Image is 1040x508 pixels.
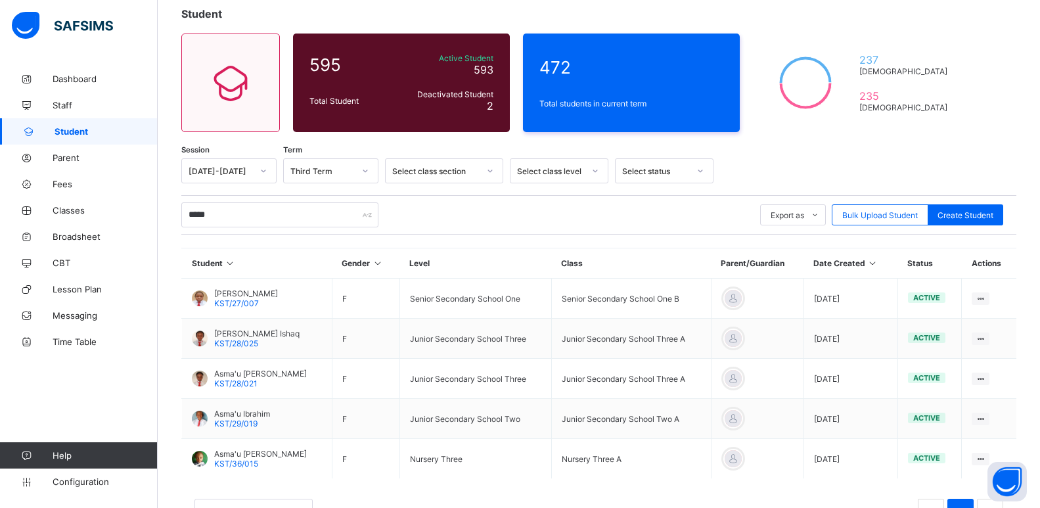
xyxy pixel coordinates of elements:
[622,166,689,176] div: Select status
[53,450,157,461] span: Help
[53,310,158,321] span: Messaging
[551,399,711,439] td: Junior Secondary School Two A
[803,248,897,279] th: Date Created
[53,476,157,487] span: Configuration
[53,179,158,189] span: Fees
[214,329,300,338] span: [PERSON_NAME] Ishaq
[913,413,940,423] span: active
[214,379,258,388] span: KST/28/021
[399,439,551,479] td: Nursery Three
[913,293,940,302] span: active
[551,439,711,479] td: Nursery Three A
[53,205,158,216] span: Classes
[12,12,113,39] img: safsims
[962,248,1016,279] th: Actions
[53,284,158,294] span: Lesson Plan
[290,166,354,176] div: Third Term
[487,99,493,112] span: 2
[803,439,897,479] td: [DATE]
[803,399,897,439] td: [DATE]
[53,100,158,110] span: Staff
[214,459,258,469] span: KST/36/015
[332,248,399,279] th: Gender
[332,439,399,479] td: F
[214,369,307,379] span: Asma'u [PERSON_NAME]
[189,166,252,176] div: [DATE]-[DATE]
[913,373,940,382] span: active
[53,152,158,163] span: Parent
[53,336,158,347] span: Time Table
[400,53,493,63] span: Active Student
[332,359,399,399] td: F
[551,319,711,359] td: Junior Secondary School Three A
[283,145,302,154] span: Term
[803,319,897,359] td: [DATE]
[711,248,803,279] th: Parent/Guardian
[539,57,723,78] span: 472
[399,359,551,399] td: Junior Secondary School Three
[913,453,940,463] span: active
[181,7,222,20] span: Student
[399,319,551,359] td: Junior Secondary School Three
[332,279,399,319] td: F
[897,248,962,279] th: Status
[859,53,953,66] span: 237
[181,145,210,154] span: Session
[987,462,1027,501] button: Open asap
[551,359,711,399] td: Junior Secondary School Three A
[214,419,258,428] span: KST/29/019
[859,89,953,103] span: 235
[938,210,993,220] span: Create Student
[859,66,953,76] span: [DEMOGRAPHIC_DATA]
[803,279,897,319] td: [DATE]
[474,63,493,76] span: 593
[867,258,878,268] i: Sort in Ascending Order
[517,166,584,176] div: Select class level
[182,248,332,279] th: Student
[913,333,940,342] span: active
[214,449,307,459] span: Asma'u [PERSON_NAME]
[400,89,493,99] span: Deactivated Student
[53,74,158,84] span: Dashboard
[214,338,258,348] span: KST/28/025
[214,298,259,308] span: KST/27/007
[214,409,270,419] span: Asma'u Ibrahim
[399,248,551,279] th: Level
[539,99,723,108] span: Total students in current term
[332,399,399,439] td: F
[771,210,804,220] span: Export as
[53,231,158,242] span: Broadsheet
[551,248,711,279] th: Class
[306,93,397,109] div: Total Student
[225,258,236,268] i: Sort in Ascending Order
[53,258,158,268] span: CBT
[399,279,551,319] td: Senior Secondary School One
[399,399,551,439] td: Junior Secondary School Two
[842,210,918,220] span: Bulk Upload Student
[372,258,383,268] i: Sort in Ascending Order
[551,279,711,319] td: Senior Secondary School One B
[309,55,394,75] span: 595
[214,289,278,298] span: [PERSON_NAME]
[392,166,479,176] div: Select class section
[803,359,897,399] td: [DATE]
[55,126,158,137] span: Student
[332,319,399,359] td: F
[859,103,953,112] span: [DEMOGRAPHIC_DATA]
